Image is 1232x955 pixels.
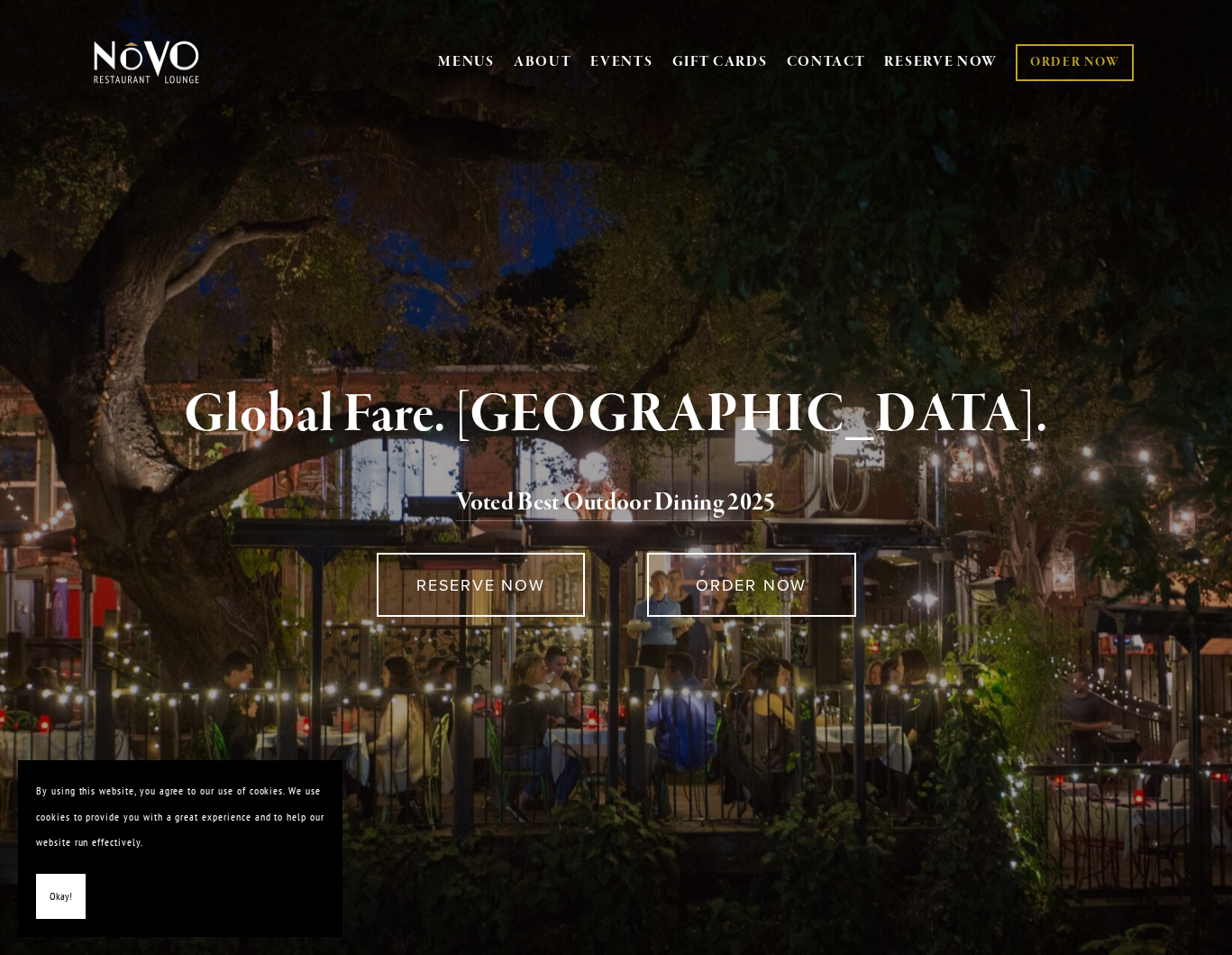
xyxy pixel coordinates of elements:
[514,53,572,71] a: ABOUT
[672,45,768,79] a: GIFT CARDS
[1016,44,1134,81] a: ORDER NOW
[590,53,653,71] a: EVENTS
[787,45,866,79] a: CONTACT
[36,778,324,856] p: By using this website, you agree to our use of cookies. We use cookies to provide you with a grea...
[50,884,72,910] span: Okay!
[647,553,856,617] a: ORDER NOW
[122,484,1110,522] h2: 5
[456,487,763,521] a: Voted Best Outdoor Dining 202
[90,40,203,85] img: Novo Restaurant &amp; Lounge
[438,53,495,71] a: MENUS
[18,760,342,937] section: Cookie banner
[184,381,1048,449] strong: Global Fare. [GEOGRAPHIC_DATA].
[36,874,86,920] button: Okay!
[884,45,998,79] a: RESERVE NOW
[377,553,586,617] a: RESERVE NOW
